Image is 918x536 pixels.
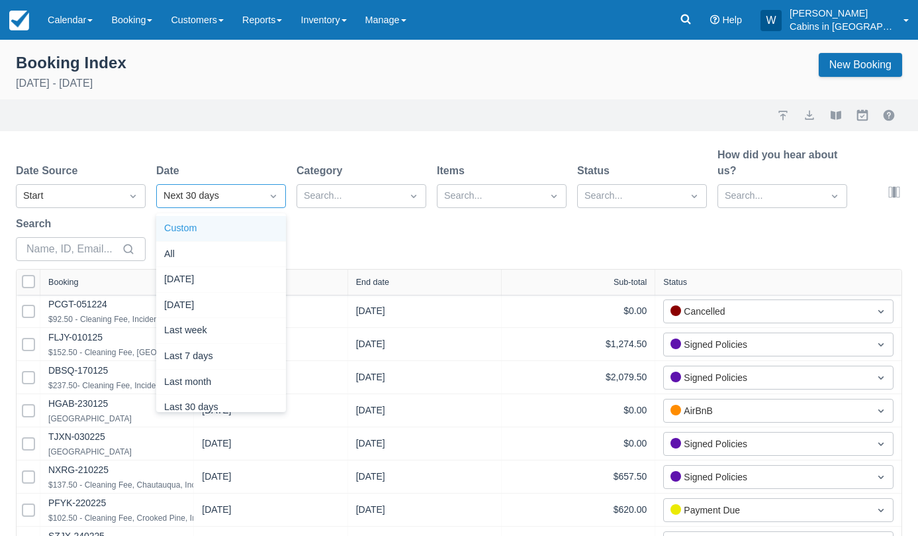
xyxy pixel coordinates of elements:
div: $137.50 - Cleaning Fee, Chautauqua, Incidental Service Fee [48,477,264,493]
a: PCGT-051224 [48,299,107,309]
div: Signed Policies [670,337,862,352]
p: [DATE] - [DATE] [16,76,126,91]
div: $1,274.50 [510,336,647,352]
div: [GEOGRAPHIC_DATA] [48,444,132,460]
div: $102.50 - Cleaning Fee, Crooked Pine, Incidental Service Fee [48,510,269,526]
div: [DATE] [156,267,286,293]
div: Next 30 days [163,189,255,203]
div: $0.00 [510,303,647,319]
div: Last week [156,318,286,344]
a: New Booking [819,53,902,77]
div: [DATE] [202,470,231,489]
span: Dropdown icon [874,404,888,417]
div: $0.00 [510,435,647,452]
div: AirBnB [670,403,862,418]
label: Status [577,163,615,179]
span: Dropdown icon [407,189,420,203]
a: import [775,107,791,123]
div: [DATE] [356,470,385,489]
a: NXRG-210225 [48,464,109,475]
span: Dropdown icon [126,189,140,203]
div: Sub-total [614,278,647,287]
span: Dropdown icon [874,338,888,351]
div: $620.00 [510,502,647,518]
a: PFYK-220225 [48,498,106,508]
div: Payment Due [670,503,862,517]
div: $0.00 [510,402,647,419]
div: $237.50- Cleaning Fee, Incidental Service Fee, The Hilltop at [GEOGRAPHIC_DATA] [48,378,351,394]
div: Start [23,189,115,203]
div: [DATE] [202,437,231,456]
span: Dropdown icon [874,504,888,517]
div: [DATE] [156,293,286,319]
div: [DATE] [356,403,385,423]
a: HGAB-230125 [48,398,108,409]
div: $2,079.50 [510,369,647,386]
div: Custom [156,216,286,242]
label: Items [437,163,470,179]
div: Booking [48,278,79,287]
i: Help [710,15,719,25]
div: $92.50 - Cleaning Fee, Incidental Service Fee, [GEOGRAPHIC_DATA] [48,311,300,327]
a: TJXN-030225 [48,431,105,442]
div: W [760,10,782,31]
a: DBSQ-170125 [48,365,108,376]
div: Cancelled [670,304,862,319]
span: Dropdown icon [874,437,888,451]
label: How did you hear about us? [717,147,847,179]
div: Signed Policies [670,437,862,451]
p: [PERSON_NAME] [790,7,895,20]
label: Date [156,163,185,179]
div: Last month [156,370,286,396]
div: Status [663,278,687,287]
span: Help [722,15,742,25]
label: Category [297,163,347,179]
div: Signed Policies [670,470,862,484]
div: Last 7 days [156,344,286,370]
div: [DATE] [202,403,231,423]
div: [DATE] [202,503,231,522]
input: Name, ID, Email... [26,237,119,261]
div: [DATE] [356,503,385,522]
span: Dropdown icon [874,470,888,484]
span: Dropdown icon [267,189,280,203]
label: Date Source [16,163,83,179]
div: [DATE] [356,337,385,356]
label: Search [16,216,56,232]
div: [DATE] [356,304,385,323]
span: Dropdown icon [874,371,888,384]
span: Dropdown icon [874,305,888,318]
div: [DATE] [356,437,385,456]
span: Dropdown icon [828,189,841,203]
div: End date [356,278,389,287]
div: Signed Policies [670,370,862,385]
div: $152.50 - Cleaning Fee, [GEOGRAPHIC_DATA], Incidental Service Fee [48,345,304,360]
button: export [802,107,817,123]
div: Booking Index [16,53,126,73]
div: All [156,242,286,268]
span: Dropdown icon [547,189,561,203]
div: [DATE] [356,370,385,390]
p: Cabins in [GEOGRAPHIC_DATA] [790,20,895,33]
div: $657.50 [510,468,647,485]
span: Dropdown icon [688,189,701,203]
div: Last 30 days [156,395,286,421]
div: [GEOGRAPHIC_DATA] [48,411,132,427]
a: FLJY-010125 [48,332,103,343]
img: checkfront-main-nav-mini-logo.png [9,11,29,30]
